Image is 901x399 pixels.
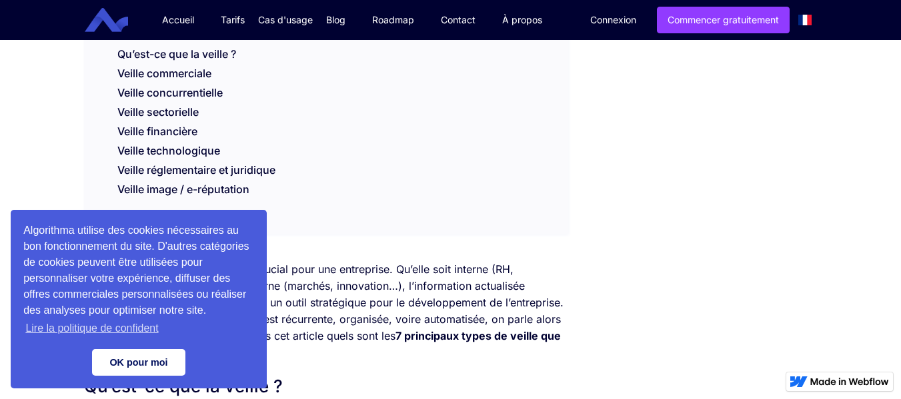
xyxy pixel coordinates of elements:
a: Veille commerciale [117,67,211,80]
a: Veille concurrentielle [117,86,223,99]
span: Algorithma utilise des cookies nécessaires au bon fonctionnement du site. D'autres catégories de ... [23,222,254,338]
a: learn more about cookies [23,318,161,338]
a: dismiss cookie message [92,349,185,376]
a: Connexion [580,7,646,33]
a: Veille sectorielle [117,105,199,119]
p: L’information représente un enjeu crucial pour une entreprise. Qu’elle soit interne (RH, indicate... [84,261,569,361]
a: Qu’est-ce que la veille ? [117,47,236,61]
a: Veille financière [117,125,197,145]
div: Cas d'usage [258,13,313,27]
div: cookieconsent [11,210,267,388]
img: Made in Webflow [810,378,889,386]
a: Commencer gratuitement [657,7,790,33]
h2: Qu’est-ce que la veille ? [84,374,569,398]
a: Veille technologique [117,144,220,164]
a: home [95,8,138,33]
a: Veille image / e-réputation [117,183,249,202]
a: Veille réglementaire et juridique [117,163,275,183]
